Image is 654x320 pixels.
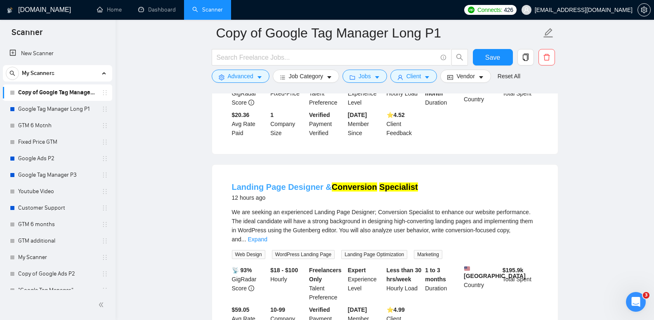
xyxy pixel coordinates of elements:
[518,54,534,61] span: copy
[98,301,106,309] span: double-left
[440,70,491,83] button: idcardVendorcaret-down
[230,80,269,107] div: GigRadar Score
[309,267,342,283] b: Freelancers Only
[637,3,651,16] button: setting
[270,306,285,313] b: 10-99
[5,26,49,44] span: Scanner
[217,52,437,63] input: Search Freelance Jobs...
[464,266,526,279] b: [GEOGRAPHIC_DATA]
[478,74,484,80] span: caret-down
[423,266,462,302] div: Duration
[307,266,346,302] div: Talent Preference
[397,74,403,80] span: user
[468,7,475,13] img: upwork-logo.png
[348,306,367,313] b: [DATE]
[269,110,307,138] div: Company Size
[456,72,475,81] span: Vendor
[97,6,122,13] a: homeHome
[348,267,366,273] b: Expert
[637,7,651,13] a: setting
[7,4,13,17] img: logo
[543,28,554,38] span: edit
[230,110,269,138] div: Avg Rate Paid
[18,249,97,266] a: My Scanner
[441,55,446,60] span: info-circle
[6,67,19,80] button: search
[289,72,323,81] span: Job Category
[341,250,407,259] span: Landing Page Optimization
[359,72,371,81] span: Jobs
[406,72,421,81] span: Client
[503,267,524,273] b: $ 195.9k
[643,292,649,299] span: 3
[462,266,501,302] div: Country
[309,306,330,313] b: Verified
[232,193,418,203] div: 12 hours ago
[332,182,377,192] mark: Conversion
[423,80,462,107] div: Duration
[309,112,330,118] b: Verified
[232,250,265,259] span: Web Design
[307,110,346,138] div: Payment Verified
[447,74,453,80] span: idcard
[102,89,108,96] span: holder
[232,208,538,244] div: We are seeking an experienced Landing Page Designer; Conversion Specialist to enhance our website...
[626,292,646,312] iframe: Intercom live chat
[248,285,254,291] span: info-circle
[18,266,97,282] a: Copy of Google Ads P2
[6,70,19,76] span: search
[272,250,335,259] span: WordPress Landing Page
[414,250,442,259] span: Marketing
[473,49,513,65] button: Save
[230,266,269,302] div: GigRadar Score
[273,70,339,83] button: barsJob Categorycaret-down
[501,80,540,107] div: Total Spent
[379,182,418,192] mark: Specialist
[212,70,269,83] button: settingAdvancedcaret-down
[485,52,500,63] span: Save
[326,74,332,80] span: caret-down
[232,112,250,118] b: $20.36
[387,112,405,118] b: ⭐️ 4.52
[22,65,54,82] span: My Scanners
[270,112,274,118] b: 1
[18,183,97,200] a: Youtube Video
[390,70,437,83] button: userClientcaret-down
[9,45,106,62] a: New Scanner
[524,7,529,13] span: user
[18,200,97,216] a: Customer Support
[18,167,97,183] a: Google Tag Manager P3
[248,100,254,105] span: info-circle
[374,74,380,80] span: caret-down
[232,267,252,273] b: 📡 93%
[280,74,286,80] span: bars
[232,209,533,243] span: We are seeking an experienced Landing Page Designer; Conversion Specialist to enhance our website...
[307,80,346,107] div: Talent Preference
[228,72,253,81] span: Advanced
[451,49,468,65] button: search
[452,54,467,61] span: search
[102,205,108,211] span: holder
[102,172,108,178] span: holder
[18,101,97,117] a: Google Tag Manager Long P1
[216,23,541,43] input: Scanner name...
[269,266,307,302] div: Hourly
[102,221,108,228] span: holder
[477,5,502,14] span: Connects:
[102,238,108,244] span: holder
[270,267,298,273] b: $18 - $100
[18,216,97,233] a: GTM 6 months
[387,306,405,313] b: ⭐️ 4.99
[248,236,267,243] a: Expand
[385,80,424,107] div: Hourly Load
[348,112,367,118] b: [DATE]
[462,80,501,107] div: Country
[232,306,250,313] b: $59.05
[102,287,108,294] span: holder
[138,6,176,13] a: dashboardDashboard
[241,236,246,243] span: ...
[257,74,262,80] span: caret-down
[425,267,446,283] b: 1 to 3 months
[18,282,97,299] a: "Google Tag Manager"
